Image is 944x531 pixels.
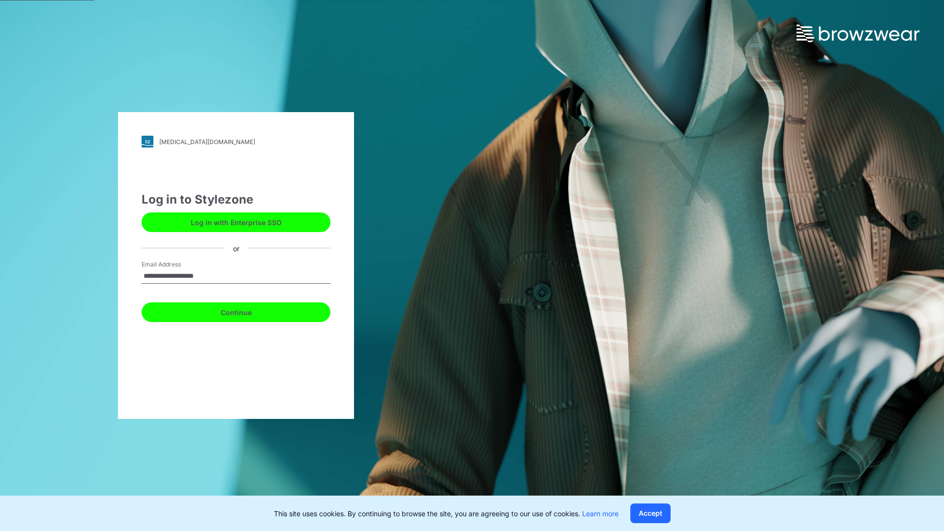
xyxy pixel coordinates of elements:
button: Continue [142,302,330,322]
img: svg+xml;base64,PHN2ZyB3aWR0aD0iMjgiIGhlaWdodD0iMjgiIHZpZXdCb3g9IjAgMCAyOCAyOCIgZmlsbD0ibm9uZSIgeG... [142,136,153,147]
div: [MEDICAL_DATA][DOMAIN_NAME] [159,138,255,146]
div: or [225,243,247,253]
img: browzwear-logo.73288ffb.svg [796,25,919,42]
a: [MEDICAL_DATA][DOMAIN_NAME] [142,136,330,147]
a: Learn more [582,509,619,518]
label: Email Address [142,260,210,269]
button: Log in with Enterprise SSO [142,212,330,232]
p: This site uses cookies. By continuing to browse the site, you are agreeing to our use of cookies. [274,508,619,519]
div: Log in to Stylezone [142,191,330,208]
button: Accept [630,503,671,523]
